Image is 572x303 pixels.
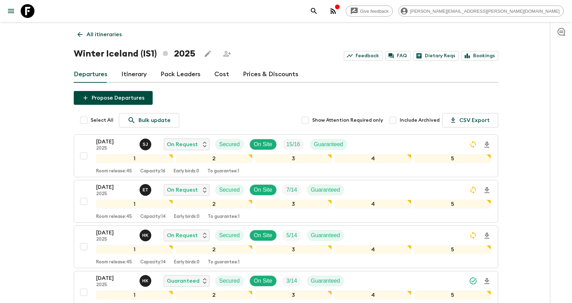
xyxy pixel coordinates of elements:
p: To guarantee: 1 [207,169,239,174]
div: 4 [335,291,411,300]
div: 5 [414,245,491,254]
span: Give feedback [356,9,392,14]
div: 3 [255,154,332,163]
a: Give feedback [346,6,393,17]
a: FAQ [385,51,410,61]
div: 5 [414,154,491,163]
p: 2025 [96,191,134,197]
h1: Winter Iceland (IS1) 2025 [74,47,195,61]
p: 3 / 14 [286,277,297,285]
div: Trip Fill [282,184,301,195]
div: 2 [176,245,253,254]
div: Secured [215,275,244,286]
a: Cost [214,66,229,83]
a: Pack Leaders [161,66,201,83]
span: Svavar Jónatansson [140,141,153,146]
span: [PERSON_NAME][EMAIL_ADDRESS][PERSON_NAME][DOMAIN_NAME] [406,9,563,14]
p: 2025 [96,146,134,151]
a: Feedback [344,51,382,61]
p: On Request [167,140,198,149]
div: Secured [215,139,244,150]
div: 2 [176,291,253,300]
button: [DATE]2025Hanna Kristín MásdóttirOn RequestSecuredOn SiteTrip FillGuaranteed12345Room release:45C... [74,225,498,268]
div: 4 [335,245,411,254]
p: Early birds: 0 [174,260,200,265]
div: 3 [255,200,332,209]
p: Guaranteed [314,140,343,149]
div: Secured [215,184,244,195]
button: HK [140,230,153,241]
p: On Request [167,186,198,194]
span: Hanna Kristín Másdóttir [140,232,153,237]
svg: Download Onboarding [483,186,491,194]
p: On Site [254,140,272,149]
p: On Site [254,277,272,285]
span: Include Archived [400,117,440,124]
p: Guaranteed [167,277,200,285]
p: [DATE] [96,138,134,146]
div: Trip Fill [282,230,301,241]
div: 1 [96,245,173,254]
button: ET [140,184,153,196]
div: On Site [249,184,277,195]
p: Room release: 45 [96,169,132,174]
p: Secured [219,277,240,285]
div: Secured [215,230,244,241]
span: Share this itinerary [220,47,234,61]
a: Bookings [461,51,498,61]
svg: Download Onboarding [483,277,491,285]
a: Itinerary [121,66,147,83]
p: Guaranteed [311,231,340,240]
div: Trip Fill [282,275,301,286]
p: On Site [254,231,272,240]
a: Bulk update [119,113,179,128]
p: Capacity: 16 [140,169,165,174]
p: Room release: 45 [96,260,132,265]
button: menu [4,4,18,18]
div: 1 [96,200,173,209]
p: 2025 [96,237,134,242]
p: [DATE] [96,183,134,191]
svg: Download Onboarding [483,232,491,240]
p: Early birds: 0 [174,169,199,174]
svg: Download Onboarding [483,141,491,149]
div: 5 [414,291,491,300]
a: Dietary Reqs [413,51,459,61]
div: Trip Fill [282,139,304,150]
span: Show Attention Required only [312,117,383,124]
p: 5 / 14 [286,231,297,240]
p: To guarantee: 1 [208,214,239,220]
svg: Synced Successfully [469,277,477,285]
button: Propose Departures [74,91,153,105]
p: S J [143,142,148,147]
p: To guarantee: 1 [208,260,239,265]
button: Edit this itinerary [201,47,215,61]
p: H K [142,278,149,284]
div: 2 [176,154,253,163]
p: 2025 [96,282,134,288]
p: Bulk update [139,116,171,124]
div: [PERSON_NAME][EMAIL_ADDRESS][PERSON_NAME][DOMAIN_NAME] [398,6,564,17]
p: Capacity: 14 [140,214,166,220]
p: E T [143,187,149,193]
p: 7 / 14 [286,186,297,194]
div: 1 [96,154,173,163]
svg: Sync Required - Changes detected [469,231,477,240]
button: CSV Export [442,113,498,128]
button: HK [140,275,153,287]
p: All itineraries [86,30,122,39]
div: 3 [255,291,332,300]
span: Select All [91,117,113,124]
a: Departures [74,66,108,83]
div: 4 [335,200,411,209]
div: 3 [255,245,332,254]
button: search adventures [307,4,321,18]
div: On Site [249,230,277,241]
p: 15 / 16 [286,140,300,149]
p: Room release: 45 [96,214,132,220]
a: Prices & Discounts [243,66,298,83]
p: H K [142,233,149,238]
p: [DATE] [96,274,134,282]
a: All itineraries [74,28,125,41]
div: 5 [414,200,491,209]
